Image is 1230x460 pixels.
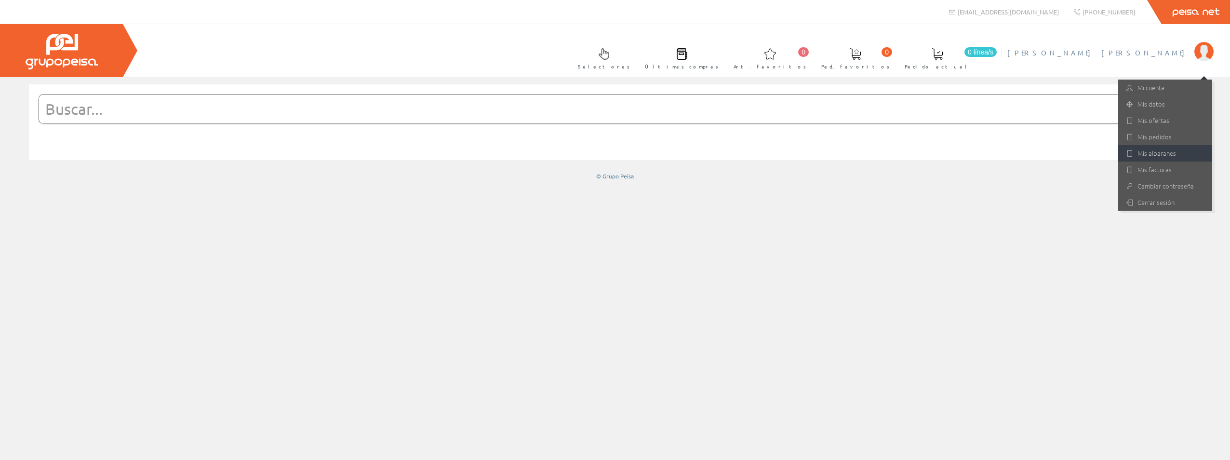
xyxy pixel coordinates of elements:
span: [PERSON_NAME] [PERSON_NAME] [1007,48,1190,57]
span: Pedido actual [905,62,970,71]
span: Art. favoritos [734,62,806,71]
a: Mis pedidos [1118,129,1212,145]
a: Cambiar contraseña [1118,178,1212,194]
span: [PHONE_NUMBER] [1083,8,1135,16]
input: Buscar... [39,95,1167,123]
span: [EMAIL_ADDRESS][DOMAIN_NAME] [958,8,1059,16]
a: Mis datos [1118,96,1212,112]
span: 0 [882,47,892,57]
a: Mis albaranes [1118,145,1212,162]
a: Cerrar sesión [1118,194,1212,211]
span: 0 [798,47,809,57]
a: [PERSON_NAME] [PERSON_NAME] [1007,40,1214,49]
a: Mis facturas [1118,162,1212,178]
span: Selectores [578,62,630,71]
a: Últimas compras [635,40,723,75]
span: Ped. favoritos [821,62,890,71]
span: Últimas compras [645,62,719,71]
img: Grupo Peisa [26,34,98,69]
div: © Grupo Peisa [29,172,1201,180]
span: 0 línea/s [964,47,997,57]
a: Selectores [568,40,635,75]
a: Mis ofertas [1118,112,1212,129]
a: Mi cuenta [1118,80,1212,96]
